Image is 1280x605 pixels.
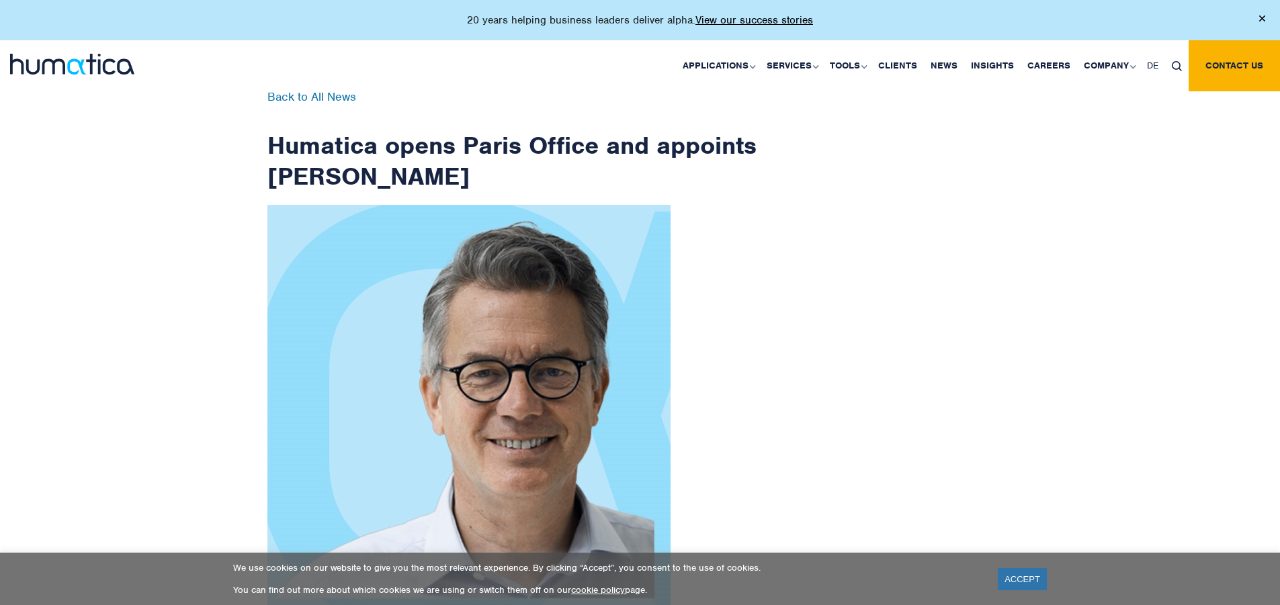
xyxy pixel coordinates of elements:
a: Company [1077,40,1140,91]
a: ACCEPT [998,568,1047,590]
p: 20 years helping business leaders deliver alpha. [467,13,813,27]
a: Insights [964,40,1021,91]
h1: Humatica opens Paris Office and appoints [PERSON_NAME] [267,91,758,191]
a: Contact us [1189,40,1280,91]
a: Tools [823,40,871,91]
p: You can find out more about which cookies we are using or switch them off on our page. [233,584,981,596]
img: logo [10,54,134,75]
a: Back to All News [267,89,356,104]
img: search_icon [1172,61,1182,71]
a: News [924,40,964,91]
a: Clients [871,40,924,91]
a: Applications [676,40,760,91]
p: We use cookies on our website to give you the most relevant experience. By clicking “Accept”, you... [233,562,981,573]
span: DE [1147,60,1158,71]
a: Services [760,40,823,91]
a: cookie policy [571,584,625,596]
a: DE [1140,40,1165,91]
a: Careers [1021,40,1077,91]
a: View our success stories [695,13,813,27]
